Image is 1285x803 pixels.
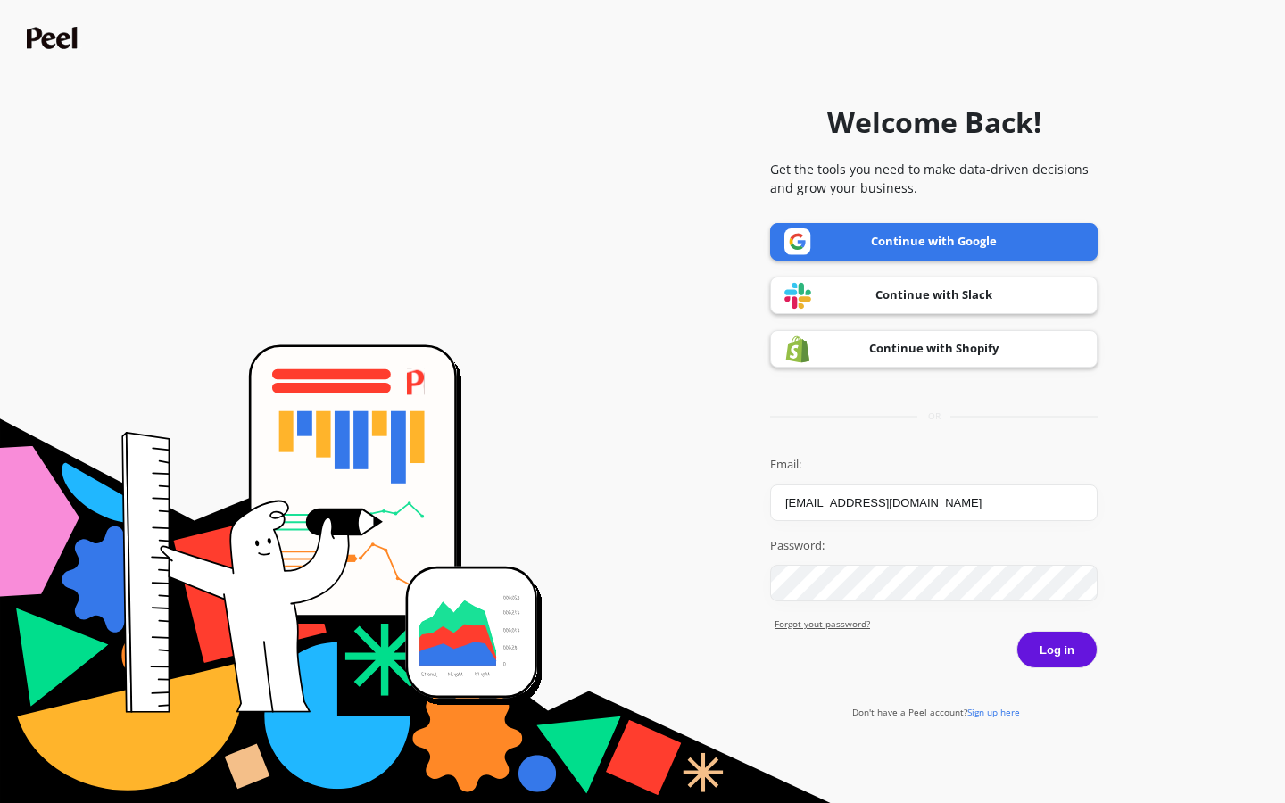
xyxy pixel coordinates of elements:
[27,27,82,49] img: Peel
[770,277,1098,314] a: Continue with Slack
[770,484,1098,521] input: you@example.com
[967,706,1020,718] span: Sign up here
[784,282,811,310] img: Slack logo
[770,330,1098,368] a: Continue with Shopify
[1016,631,1098,668] button: Log in
[770,456,1098,474] label: Email:
[770,160,1098,197] p: Get the tools you need to make data-driven decisions and grow your business.
[770,537,1098,555] label: Password:
[770,223,1098,261] a: Continue with Google
[770,410,1098,423] div: or
[784,335,811,363] img: Shopify logo
[775,617,1098,631] a: Forgot yout password?
[852,706,1020,718] a: Don't have a Peel account?Sign up here
[827,101,1041,144] h1: Welcome Back!
[784,228,811,255] img: Google logo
